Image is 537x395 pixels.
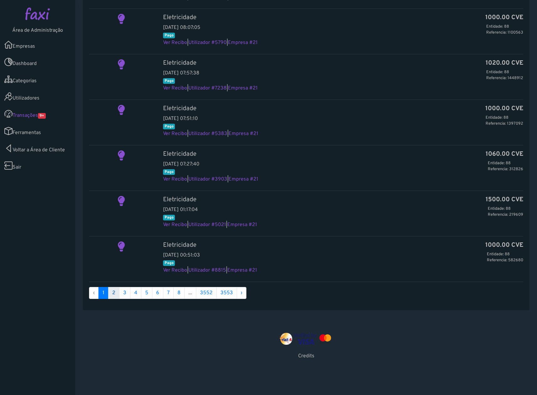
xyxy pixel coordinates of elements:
p: Referencia: 312826 [488,166,523,172]
p: Referencia: 219609 [488,212,523,218]
a: 3 [119,287,130,299]
div: [DATE] 07:57:38 | | [158,59,528,92]
a: 7 [163,287,174,299]
a: Empresa #21 [227,222,257,228]
a: Proximo » [237,287,246,299]
a: Utilizador #8815 [188,267,226,273]
img: vinti4 [280,333,292,345]
p: Referencia: 582680 [487,257,523,263]
p: Entidade: 88 [488,206,523,212]
span: Pago [163,169,175,175]
a: Ver Recibo [163,85,187,91]
a: 3552 [196,287,217,299]
a: Ver Recibo [163,131,187,137]
a: 2 [108,287,119,299]
p: Entidade: 88 [486,115,523,121]
div: [DATE] 07:51:10 | | [158,105,528,138]
a: Ver Recibo [163,40,187,46]
a: Ver Recibo [163,176,187,182]
p: Entidade: 88 [488,160,523,166]
span: 1 [98,287,108,299]
h5: Eletricidade [163,241,523,249]
b: 1000.00 CVE [485,105,523,112]
p: Entidade: 88 [486,69,523,75]
h5: Eletricidade [163,105,523,112]
img: visa [293,333,317,345]
span: Pago [163,78,175,84]
a: Utilizador #5383 [188,131,227,137]
b: 1060.00 CVE [486,150,523,158]
li: « Anterior [89,287,99,299]
a: 6 [152,287,163,299]
span: Pago [163,260,175,266]
a: Credits [298,353,314,359]
a: Empresa #21 [229,131,258,137]
a: Utilizador #3903 [188,176,227,182]
h5: Eletricidade [163,59,523,67]
a: Empresa #21 [228,85,258,91]
b: 1020.00 CVE [486,59,523,67]
div: [DATE] 01:17:04 | | [158,196,528,229]
a: Utilizador #5790 [188,40,227,46]
img: mastercard [318,333,332,345]
a: 8 [173,287,185,299]
p: Entidade: 88 [486,24,523,30]
p: Entidade: 88 [487,252,523,257]
b: 1000.00 CVE [485,241,523,249]
p: Referencia: 1100563 [486,30,523,36]
div: [DATE] 00:51:03 | | [158,241,528,274]
h5: Eletricidade [163,150,523,158]
div: [DATE] 07:27:40 | | [158,150,528,183]
a: Empresa #21 [228,40,258,46]
a: Ver Recibo [163,222,187,228]
h5: Eletricidade [163,14,523,21]
span: Pago [163,124,175,129]
span: Pago [163,215,175,220]
span: Pago [163,33,175,38]
div: [DATE] 08:07:05 | | [158,14,528,46]
a: 5 [141,287,152,299]
a: Utilizador #7238 [188,85,227,91]
p: Referencia: 1397092 [486,121,523,127]
a: Ver Recibo [163,267,187,273]
a: 3553 [216,287,237,299]
a: 4 [130,287,141,299]
h5: Eletricidade [163,196,523,203]
a: Empresa #21 [229,176,258,182]
p: Referencia: 1448912 [486,75,523,81]
a: Empresa #21 [227,267,257,273]
b: 1500.00 CVE [486,196,523,203]
b: 1000.00 CVE [485,14,523,21]
a: Utilizador #5021 [188,222,226,228]
span: 9+ [38,113,46,119]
